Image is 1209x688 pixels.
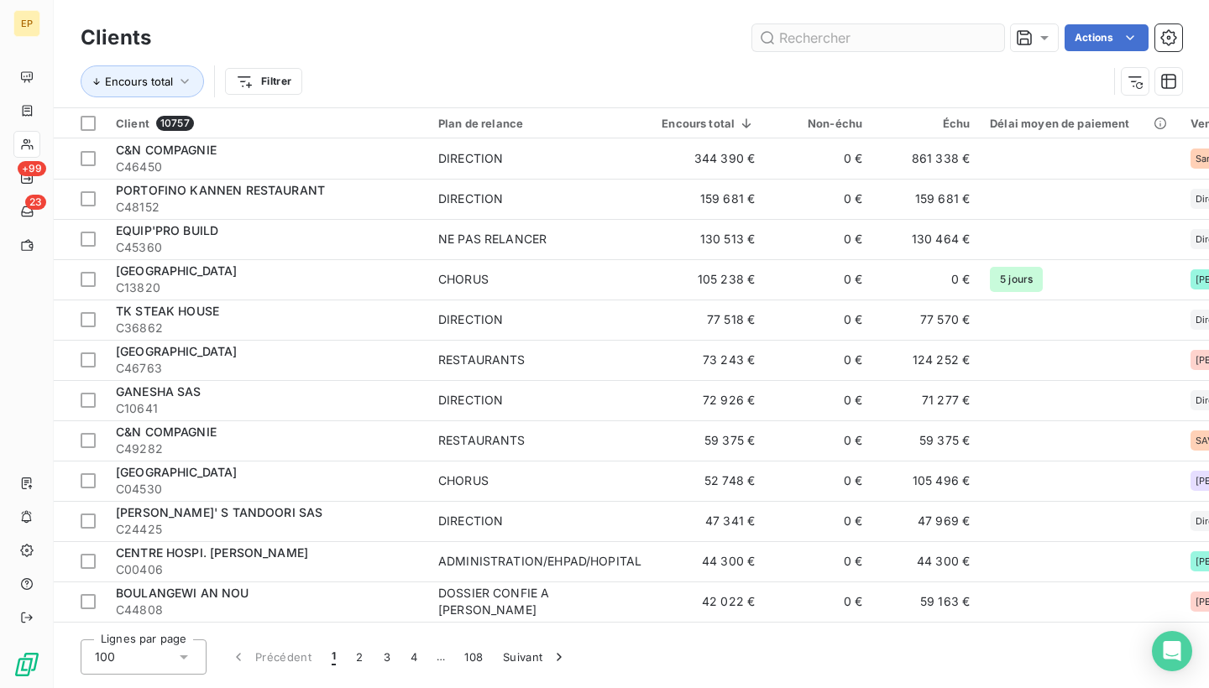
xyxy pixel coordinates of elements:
[493,639,578,675] button: Suivant
[95,649,115,665] span: 100
[18,161,46,176] span: +99
[765,380,872,420] td: 0 €
[438,553,641,570] div: ADMINISTRATION/EHPAD/HOPITAL
[652,380,765,420] td: 72 926 €
[13,10,40,37] div: EP
[438,513,503,529] div: DIRECTION
[652,420,765,461] td: 59 375 €
[105,75,173,88] span: Encours total
[438,352,526,368] div: RESTAURANTS
[1065,24,1149,51] button: Actions
[116,344,238,358] span: [GEOGRAPHIC_DATA]
[116,561,418,578] span: C00406
[1152,631,1192,671] div: Open Intercom Messenger
[116,440,418,457] span: C49282
[13,164,39,191] a: +99
[872,300,980,340] td: 77 570 €
[882,117,970,130] div: Échu
[765,179,872,219] td: 0 €
[765,501,872,541] td: 0 €
[438,150,503,167] div: DIRECTION
[438,117,641,130] div: Plan de relance
[116,545,308,560] span: CENTRE HOSPI. [PERSON_NAME]
[652,259,765,300] td: 105 238 €
[116,320,418,336] span: C36862
[374,639,400,675] button: 3
[116,143,217,157] span: C&N COMPAGNIE
[872,501,980,541] td: 47 969 €
[116,465,238,479] span: [GEOGRAPHIC_DATA]
[652,501,765,541] td: 47 341 €
[116,117,149,130] span: Client
[116,183,325,197] span: PORTOFINO KANNEN RESTAURANT
[872,420,980,461] td: 59 375 €
[765,622,872,662] td: 0 €
[220,639,322,675] button: Précédent
[116,263,238,278] span: [GEOGRAPHIC_DATA]
[438,311,503,328] div: DIRECTION
[752,24,1004,51] input: Rechercher
[81,65,204,97] button: Encours total
[872,541,980,581] td: 44 300 €
[765,300,872,340] td: 0 €
[990,117,1170,130] div: Délai moyen de paiement
[116,505,322,519] span: [PERSON_NAME]' S TANDOORI SAS
[438,585,641,618] div: DOSSIER CONFIE A [PERSON_NAME]
[116,223,218,237] span: EQUIP'PRO BUILD
[438,271,489,288] div: CHORUS
[765,219,872,259] td: 0 €
[225,68,302,95] button: Filtrer
[652,219,765,259] td: 130 513 €
[13,198,39,225] a: 23
[25,195,46,210] span: 23
[400,639,427,675] button: 4
[765,461,872,501] td: 0 €
[438,392,503,409] div: DIRECTION
[872,581,980,622] td: 59 163 €
[116,521,418,538] span: C24425
[116,602,418,618] span: C44808
[427,644,454,670] span: …
[765,340,872,380] td: 0 €
[116,199,418,216] span: C48152
[872,259,980,300] td: 0 €
[652,300,765,340] td: 77 518 €
[13,651,40,678] img: Logo LeanPay
[438,472,489,489] div: CHORUS
[652,581,765,622] td: 42 022 €
[765,581,872,622] td: 0 €
[116,586,249,600] span: BOULANGEWI AN NOU
[765,138,872,179] td: 0 €
[156,116,194,131] span: 10757
[652,340,765,380] td: 73 243 €
[872,219,980,259] td: 130 464 €
[81,23,151,53] h3: Clients
[872,380,980,420] td: 71 277 €
[652,138,765,179] td: 344 390 €
[872,461,980,501] td: 105 496 €
[765,541,872,581] td: 0 €
[765,420,872,461] td: 0 €
[116,425,217,439] span: C&N COMPAGNIE
[662,117,755,130] div: Encours total
[116,239,418,256] span: C45360
[116,159,418,175] span: C46450
[116,481,418,498] span: C04530
[872,138,980,179] td: 861 338 €
[652,541,765,581] td: 44 300 €
[438,432,526,449] div: RESTAURANTS
[438,231,547,248] div: NE PAS RELANCER
[652,622,765,662] td: 41 207 €
[652,179,765,219] td: 159 681 €
[332,649,336,665] span: 1
[872,622,980,662] td: 0 €
[116,360,418,377] span: C46763
[872,179,980,219] td: 159 681 €
[775,117,862,130] div: Non-échu
[990,267,1043,292] span: 5 jours
[438,190,503,207] div: DIRECTION
[346,639,373,675] button: 2
[322,639,346,675] button: 1
[872,340,980,380] td: 124 252 €
[765,259,872,300] td: 0 €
